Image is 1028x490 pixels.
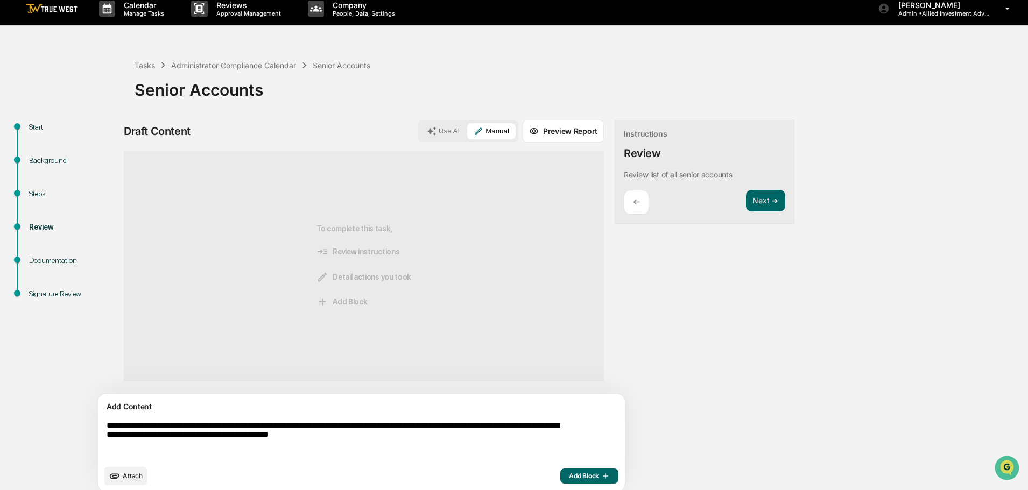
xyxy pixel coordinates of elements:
[208,1,286,10] p: Reviews
[95,175,117,184] span: [DATE]
[324,1,400,10] p: Company
[167,117,196,130] button: See all
[324,10,400,17] p: People, Data, Settings
[624,147,661,160] div: Review
[26,4,78,14] img: logo
[467,123,516,139] button: Manual
[316,271,411,283] span: Detail actions you took
[115,1,170,10] p: Calendar
[890,1,990,10] p: [PERSON_NAME]
[6,236,72,255] a: 🔎Data Lookup
[11,119,72,128] div: Past conversations
[33,146,87,155] span: [PERSON_NAME]
[316,296,367,308] span: Add Block
[11,221,19,230] div: 🖐️
[6,216,74,235] a: 🖐️Preclearance
[624,129,667,138] div: Instructions
[11,136,28,153] img: Tammy Steffen
[29,188,117,200] div: Steps
[22,240,68,251] span: Data Lookup
[994,455,1023,484] iframe: Open customer support
[523,120,604,143] button: Preview Report
[78,221,87,230] div: 🗄️
[29,122,117,133] div: Start
[183,86,196,98] button: Start new chat
[316,169,411,364] div: To complete this task,
[135,61,155,70] div: Tasks
[48,82,177,93] div: Start new chat
[746,190,785,212] button: Next ➔
[171,61,296,70] div: Administrator Compliance Calendar
[11,165,28,182] img: Tammy Steffen
[123,472,143,480] span: Attach
[420,123,466,139] button: Use AI
[135,72,1023,100] div: Senior Accounts
[560,468,618,484] button: Add Block
[115,10,170,17] p: Manage Tasks
[89,175,93,184] span: •
[11,23,196,40] p: How can we help?
[22,220,69,231] span: Preclearance
[89,146,93,155] span: •
[29,155,117,166] div: Background
[890,10,990,17] p: Admin • Allied Investment Advisors
[29,222,117,233] div: Review
[316,246,399,258] span: Review instructions
[11,242,19,250] div: 🔎
[33,175,87,184] span: [PERSON_NAME]
[104,400,618,413] div: Add Content
[208,10,286,17] p: Approval Management
[624,170,732,179] p: Review list of all senior accounts
[633,197,640,207] p: ←
[74,216,138,235] a: 🗄️Attestations
[124,125,191,138] div: Draft Content
[569,472,610,480] span: Add Block
[29,288,117,300] div: Signature Review
[89,220,133,231] span: Attestations
[29,255,117,266] div: Documentation
[76,266,130,275] a: Powered byPylon
[107,267,130,275] span: Pylon
[11,82,30,102] img: 1746055101610-c473b297-6a78-478c-a979-82029cc54cd1
[23,82,42,102] img: 8933085812038_c878075ebb4cc5468115_72.jpg
[95,146,117,155] span: [DATE]
[48,93,148,102] div: We're available if you need us!
[313,61,370,70] div: Senior Accounts
[104,467,147,485] button: upload document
